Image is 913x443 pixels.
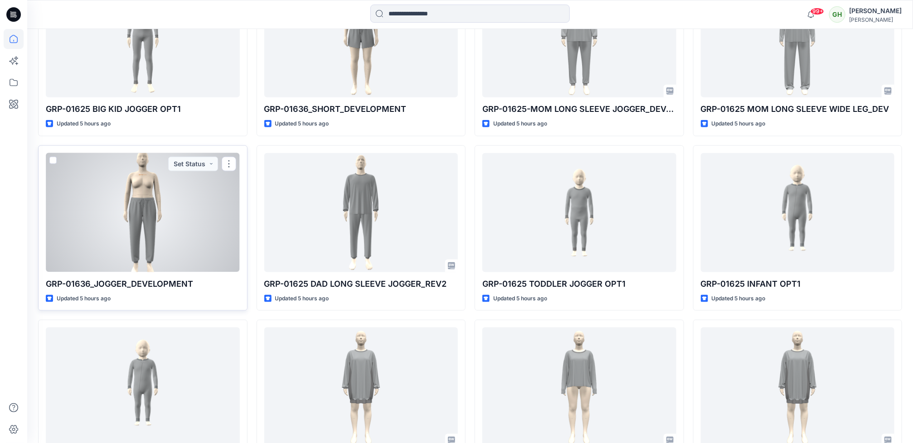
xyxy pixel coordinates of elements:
[712,119,766,129] p: Updated 5 hours ago
[57,294,111,303] p: Updated 5 hours ago
[701,278,895,290] p: GRP-01625 INFANT OPT1
[701,153,895,272] a: GRP-01625 INFANT OPT1
[275,294,329,303] p: Updated 5 hours ago
[46,153,240,272] a: GRP-01636_JOGGER_DEVELOPMENT
[829,6,845,23] div: GH
[482,103,676,116] p: GRP-01625-MOM LONG SLEEVE JOGGER_DEV_REV2
[849,5,902,16] div: [PERSON_NAME]
[712,294,766,303] p: Updated 5 hours ago
[46,278,240,290] p: GRP-01636_JOGGER_DEVELOPMENT
[57,119,111,129] p: Updated 5 hours ago
[849,16,902,23] div: [PERSON_NAME]
[264,278,458,290] p: GRP-01625 DAD LONG SLEEVE JOGGER_REV2
[493,119,547,129] p: Updated 5 hours ago
[264,153,458,272] a: GRP-01625 DAD LONG SLEEVE JOGGER_REV2
[264,103,458,116] p: GRP-01636_SHORT_DEVELOPMENT
[493,294,547,303] p: Updated 5 hours ago
[482,278,676,290] p: GRP-01625 TODDLER JOGGER OPT1
[811,8,824,15] span: 99+
[275,119,329,129] p: Updated 5 hours ago
[482,153,676,272] a: GRP-01625 TODDLER JOGGER OPT1
[701,103,895,116] p: GRP-01625 MOM LONG SLEEVE WIDE LEG_DEV
[46,103,240,116] p: GRP-01625 BIG KID JOGGER OPT1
